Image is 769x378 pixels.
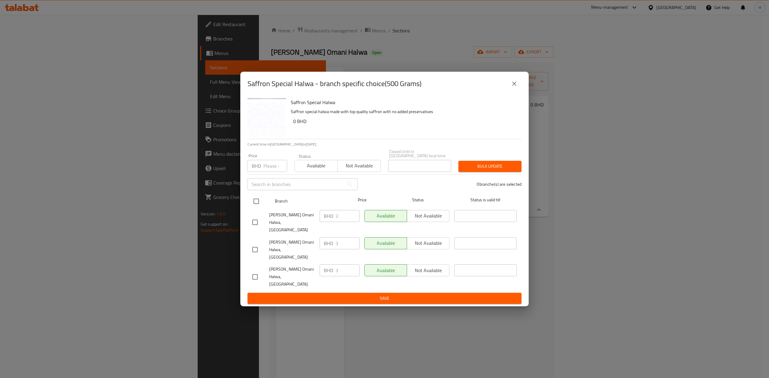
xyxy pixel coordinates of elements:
span: Save [252,295,517,302]
button: Bulk update [458,161,521,172]
span: Bulk update [463,163,517,170]
input: Please enter price [263,160,287,172]
span: Not available [340,161,378,170]
span: [PERSON_NAME] Omani Halwa, [GEOGRAPHIC_DATA] [269,211,315,234]
input: Please enter price [336,210,360,222]
span: Branch [275,197,337,205]
p: BHD [324,240,333,247]
p: Saffron special halwa made with top quality saffron with no added preservatives [291,108,517,115]
button: Available [294,160,338,172]
p: BHD [252,162,261,169]
span: [PERSON_NAME] Omani Halwa, [GEOGRAPHIC_DATA] [269,265,315,288]
input: Please enter price [336,264,360,276]
input: Search in branches [248,178,344,190]
span: Price [342,196,382,204]
span: [PERSON_NAME] Omani Halwa, [GEOGRAPHIC_DATA] [269,238,315,261]
p: Current time in [GEOGRAPHIC_DATA] is [DATE] [248,142,521,147]
span: Status is valid till [454,196,517,204]
p: BHD [324,267,333,274]
input: Please enter price [336,237,360,249]
button: Save [248,293,521,304]
p: 0 branche(s) are selected [477,181,521,187]
h2: Saffron Special Halwa - branch specific choice(500 Grams) [248,79,421,88]
button: close [507,76,521,91]
h6: 0 BHD [293,117,517,125]
span: Status [387,196,449,204]
span: Available [297,161,335,170]
p: BHD [324,212,333,220]
img: Saffron Special Halwa [248,98,286,136]
button: Not available [337,160,381,172]
h6: Saffron Special Halwa [291,98,517,106]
